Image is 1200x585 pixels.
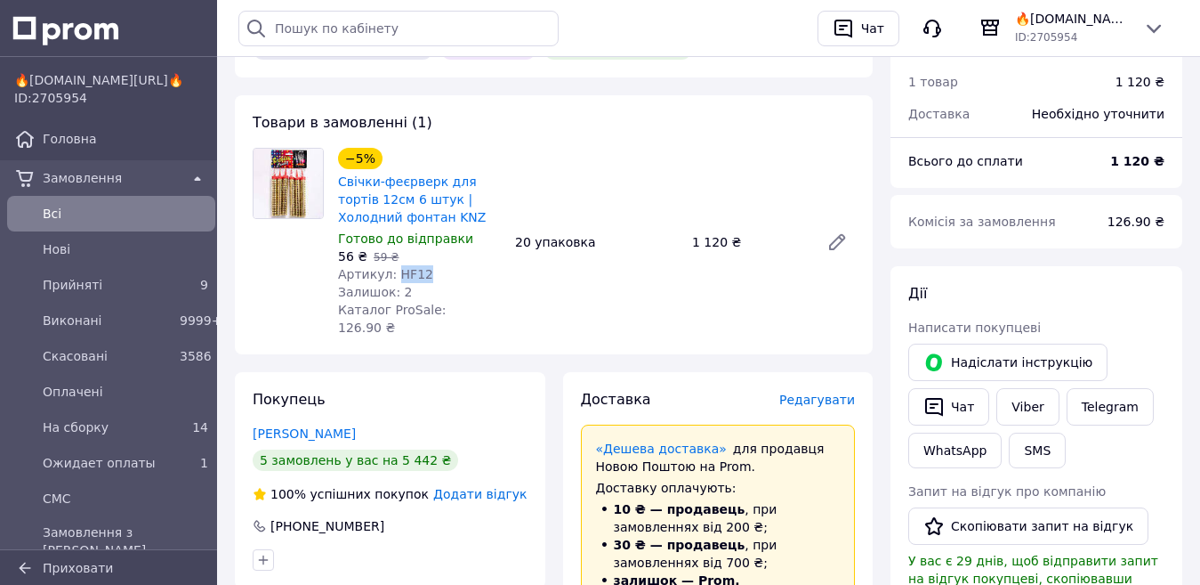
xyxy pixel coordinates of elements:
div: 5 замовлень у вас на 5 442 ₴ [253,450,458,471]
span: Готово до відправки [338,232,473,246]
button: Чат [908,388,989,426]
span: 126.90 ₴ [1107,215,1164,229]
a: WhatsApp [908,433,1002,468]
span: Покупець [253,391,326,408]
span: Комісія за замовлення [908,215,1056,229]
input: Пошук по кабінету [238,11,559,46]
button: Чат [817,11,899,46]
a: [PERSON_NAME] [253,427,356,441]
a: Telegram [1067,388,1154,426]
li: , при замовленнях від 700 ₴; [596,536,841,572]
div: успішних покупок [253,485,429,503]
span: Замовлення з [PERSON_NAME] [43,524,208,559]
span: Всi [43,205,208,223]
span: Виконані [43,312,173,329]
span: Редагувати [779,393,855,407]
span: Додати відгук [433,487,527,501]
span: 30 ₴ — продавець [614,538,745,552]
span: Артикул: HF12 [338,267,433,281]
span: 10 ₴ — продавець [614,502,745,516]
div: Доставку оплачують: [596,479,841,497]
div: −5% [338,148,383,169]
span: 56 ₴ [338,249,367,264]
img: Свічки-феєрверк для тортів 12см 6 штук | Холодний фонтан KNZ [254,149,323,218]
span: Оплачені [43,383,208,401]
span: На сборку [43,418,173,436]
a: Свічки-феєрверк для тортів 12см 6 штук | Холодний фонтан KNZ [338,175,486,224]
span: Каталог ProSale: 126.90 ₴ [338,303,446,335]
div: 20 упаковка [508,230,685,255]
div: для продавця Новою Поштою на Prom. [596,440,841,475]
div: [PHONE_NUMBER] [269,517,386,535]
span: 🔥[DOMAIN_NAME][URL]🔥 [14,71,208,89]
span: 🔥[DOMAIN_NAME][URL]🔥 [1015,10,1129,28]
span: Прийняті [43,276,173,294]
span: 59 ₴ [374,251,399,264]
button: SMS [1009,433,1066,468]
span: Дії [908,285,927,302]
span: ID: 2705954 [14,91,87,105]
div: 1 120 ₴ [1115,73,1164,91]
span: 3586 [180,349,212,363]
span: Доставка [908,107,970,121]
span: Доставка [581,391,651,408]
span: Нові [43,240,208,258]
span: ID: 2705954 [1015,31,1077,44]
a: Viber [996,388,1059,426]
button: Скопіювати запит на відгук [908,508,1148,545]
span: Залишок: 2 [338,285,413,299]
span: Замовлення [43,169,180,187]
span: Скасовані [43,347,173,365]
span: 1 [200,456,208,470]
span: 9 [200,278,208,292]
b: 1 120 ₴ [1110,154,1164,168]
div: Необхідно уточнити [1021,94,1175,134]
span: Всього до сплати [908,154,1023,168]
span: 100% [270,487,306,501]
a: Редагувати [819,224,855,260]
a: «Дешева доставка» [596,442,727,456]
span: Приховати [43,561,113,575]
span: Товари в замовленні (1) [253,114,432,131]
span: 1 товар [908,75,958,89]
div: 1 120 ₴ [685,230,812,255]
span: Головна [43,130,208,148]
span: 9999+ [180,313,221,328]
span: Ожидает оплаты [43,454,173,472]
span: 14 [192,420,208,435]
span: Запит на відгук про компанію [908,484,1106,499]
div: Чат [858,15,888,42]
span: Написати покупцеві [908,321,1041,335]
button: Надіслати інструкцію [908,344,1107,381]
span: СМС [43,490,208,508]
li: , при замовленнях від 200 ₴; [596,500,841,536]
